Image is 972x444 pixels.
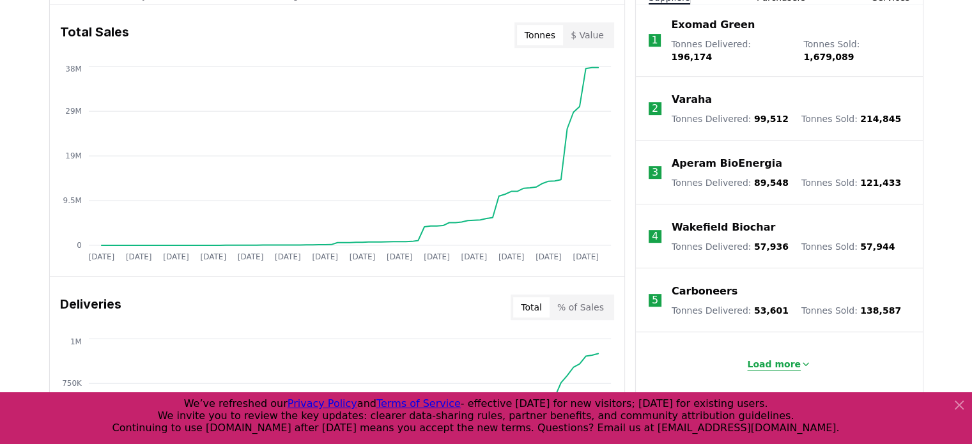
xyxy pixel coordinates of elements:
[536,252,562,261] tspan: [DATE]
[747,358,801,371] p: Load more
[60,295,121,320] h3: Deliveries
[672,92,712,107] a: Varaha
[125,252,151,261] tspan: [DATE]
[801,176,901,189] p: Tonnes Sold :
[860,178,901,188] span: 121,433
[63,196,81,205] tspan: 9.5M
[803,38,909,63] p: Tonnes Sold :
[461,252,487,261] tspan: [DATE]
[652,165,658,180] p: 3
[275,252,301,261] tspan: [DATE]
[860,114,901,124] span: 214,845
[349,252,375,261] tspan: [DATE]
[672,156,782,171] a: Aperam BioEnergia
[387,252,413,261] tspan: [DATE]
[424,252,450,261] tspan: [DATE]
[652,101,658,116] p: 2
[801,304,901,317] p: Tonnes Sold :
[498,252,525,261] tspan: [DATE]
[672,220,775,235] a: Wakefield Biochar
[754,178,789,188] span: 89,548
[88,252,114,261] tspan: [DATE]
[860,241,895,252] span: 57,944
[513,297,550,318] button: Total
[312,252,338,261] tspan: [DATE]
[60,22,129,48] h3: Total Sales
[550,297,612,318] button: % of Sales
[672,112,789,125] p: Tonnes Delivered :
[803,52,854,62] span: 1,679,089
[77,241,82,250] tspan: 0
[163,252,189,261] tspan: [DATE]
[65,151,82,160] tspan: 19M
[651,33,658,48] p: 1
[672,176,789,189] p: Tonnes Delivered :
[65,65,82,73] tspan: 38M
[801,112,901,125] p: Tonnes Sold :
[672,240,789,253] p: Tonnes Delivered :
[671,38,791,63] p: Tonnes Delivered :
[671,17,755,33] a: Exomad Green
[517,25,563,45] button: Tonnes
[652,229,658,244] p: 4
[573,252,599,261] tspan: [DATE]
[70,337,81,346] tspan: 1M
[754,305,789,316] span: 53,601
[860,305,901,316] span: 138,587
[200,252,226,261] tspan: [DATE]
[563,25,612,45] button: $ Value
[671,52,712,62] span: 196,174
[652,293,658,308] p: 5
[801,240,895,253] p: Tonnes Sold :
[754,241,789,252] span: 57,936
[672,284,737,299] a: Carboneers
[672,304,789,317] p: Tonnes Delivered :
[62,379,82,388] tspan: 750K
[754,114,789,124] span: 99,512
[237,252,263,261] tspan: [DATE]
[65,107,82,116] tspan: 29M
[737,351,821,377] button: Load more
